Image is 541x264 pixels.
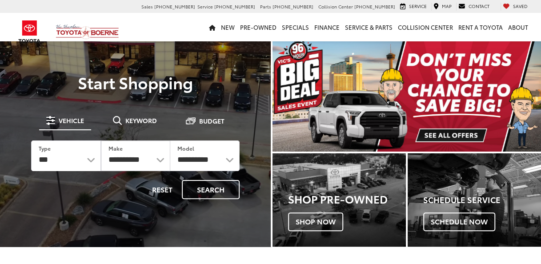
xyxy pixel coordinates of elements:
[288,212,343,231] span: Shop Now
[218,13,237,41] a: New
[206,13,218,41] a: Home
[273,153,406,247] div: Toyota
[398,3,429,11] a: Service
[125,117,157,124] span: Keyword
[395,13,456,41] a: Collision Center
[318,3,353,10] span: Collision Center
[237,13,279,41] a: Pre-Owned
[408,153,541,247] div: Toyota
[409,3,427,9] span: Service
[442,3,452,9] span: Map
[56,24,119,40] img: Vic Vaughan Toyota of Boerne
[214,3,255,10] span: [PHONE_NUMBER]
[288,193,406,204] h3: Shop Pre-Owned
[456,13,505,41] a: Rent a Toyota
[273,3,313,10] span: [PHONE_NUMBER]
[423,212,495,231] span: Schedule Now
[423,196,541,204] h4: Schedule Service
[108,144,123,152] label: Make
[501,3,530,11] a: My Saved Vehicles
[39,144,51,152] label: Type
[342,13,395,41] a: Service & Parts: Opens in a new tab
[312,13,342,41] a: Finance
[177,144,194,152] label: Model
[13,17,46,46] img: Toyota
[354,3,395,10] span: [PHONE_NUMBER]
[154,3,195,10] span: [PHONE_NUMBER]
[260,3,271,10] span: Parts
[182,180,240,199] button: Search
[144,180,180,199] button: Reset
[197,3,213,10] span: Service
[59,117,84,124] span: Vehicle
[513,3,528,9] span: Saved
[19,73,252,91] p: Start Shopping
[408,153,541,247] a: Schedule Service Schedule Now
[273,153,406,247] a: Shop Pre-Owned Shop Now
[141,3,153,10] span: Sales
[456,3,492,11] a: Contact
[199,118,224,124] span: Budget
[431,3,454,11] a: Map
[279,13,312,41] a: Specials
[469,3,489,9] span: Contact
[505,13,531,41] a: About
